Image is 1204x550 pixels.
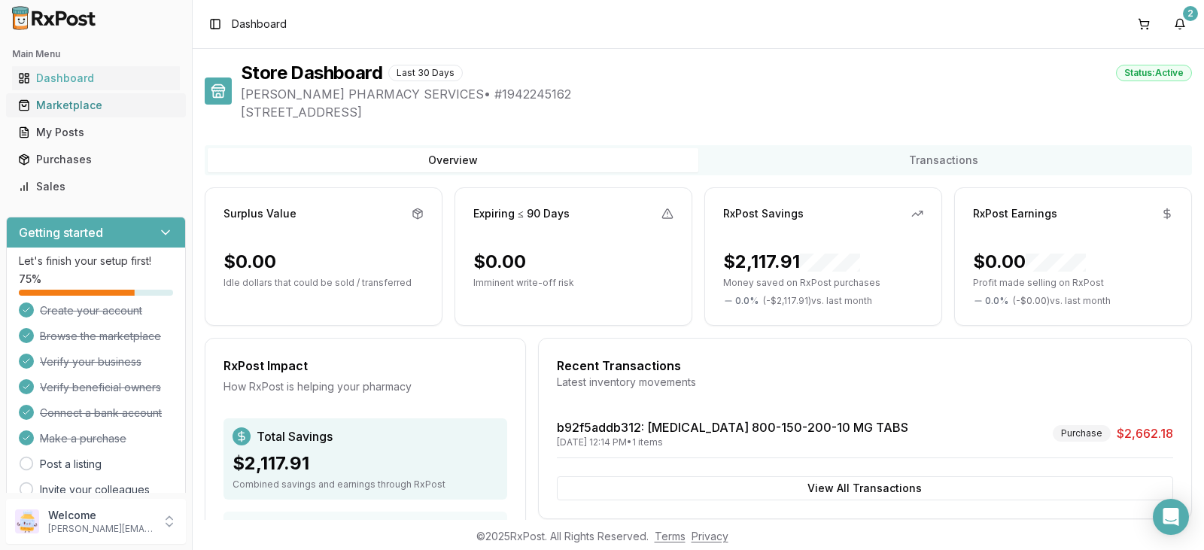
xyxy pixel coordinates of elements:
[223,379,507,394] div: How RxPost is helping your pharmacy
[12,65,180,92] a: Dashboard
[6,175,186,199] button: Sales
[973,250,1086,274] div: $0.00
[15,509,39,533] img: User avatar
[40,457,102,472] a: Post a listing
[233,451,498,476] div: $2,117.91
[692,530,728,542] a: Privacy
[40,431,126,446] span: Make a purchase
[19,223,103,242] h3: Getting started
[223,250,276,274] div: $0.00
[723,250,860,274] div: $2,117.91
[1013,295,1111,307] span: ( - $0.00 ) vs. last month
[12,92,180,119] a: Marketplace
[12,48,180,60] h2: Main Menu
[723,206,804,221] div: RxPost Savings
[18,179,174,194] div: Sales
[241,61,382,85] h1: Store Dashboard
[241,103,1192,121] span: [STREET_ADDRESS]
[473,277,673,289] p: Imminent write-off risk
[12,146,180,173] a: Purchases
[223,357,507,375] div: RxPost Impact
[1168,12,1192,36] button: 2
[763,295,872,307] span: ( - $2,117.91 ) vs. last month
[232,17,287,32] span: Dashboard
[557,476,1173,500] button: View All Transactions
[973,277,1173,289] p: Profit made selling on RxPost
[19,272,41,287] span: 75 %
[48,523,153,535] p: [PERSON_NAME][EMAIL_ADDRESS][DOMAIN_NAME]
[233,479,498,491] div: Combined savings and earnings through RxPost
[973,206,1057,221] div: RxPost Earnings
[557,420,908,435] a: b92f5addb312: [MEDICAL_DATA] 800-150-200-10 MG TABS
[6,6,102,30] img: RxPost Logo
[232,17,287,32] nav: breadcrumb
[473,206,570,221] div: Expiring ≤ 90 Days
[1053,425,1111,442] div: Purchase
[40,354,141,369] span: Verify your business
[12,119,180,146] a: My Posts
[12,173,180,200] a: Sales
[241,85,1192,103] span: [PERSON_NAME] PHARMACY SERVICES • # 1942245162
[19,254,173,269] p: Let's finish your setup first!
[223,277,424,289] p: Idle dollars that could be sold / transferred
[557,375,1173,390] div: Latest inventory movements
[6,93,186,117] button: Marketplace
[223,206,296,221] div: Surplus Value
[557,436,908,448] div: [DATE] 12:14 PM • 1 items
[40,329,161,344] span: Browse the marketplace
[6,66,186,90] button: Dashboard
[557,357,1173,375] div: Recent Transactions
[6,120,186,144] button: My Posts
[208,148,698,172] button: Overview
[18,98,174,113] div: Marketplace
[1116,65,1192,81] div: Status: Active
[1117,424,1173,442] span: $2,662.18
[388,65,463,81] div: Last 30 Days
[985,295,1008,307] span: 0.0 %
[473,250,526,274] div: $0.00
[257,427,333,445] span: Total Savings
[1153,499,1189,535] div: Open Intercom Messenger
[655,530,686,542] a: Terms
[18,71,174,86] div: Dashboard
[735,295,759,307] span: 0.0 %
[40,406,162,421] span: Connect a bank account
[40,380,161,395] span: Verify beneficial owners
[40,303,142,318] span: Create your account
[48,508,153,523] p: Welcome
[1183,6,1198,21] div: 2
[40,482,150,497] a: Invite your colleagues
[6,147,186,172] button: Purchases
[723,277,923,289] p: Money saved on RxPost purchases
[18,125,174,140] div: My Posts
[698,148,1189,172] button: Transactions
[18,152,174,167] div: Purchases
